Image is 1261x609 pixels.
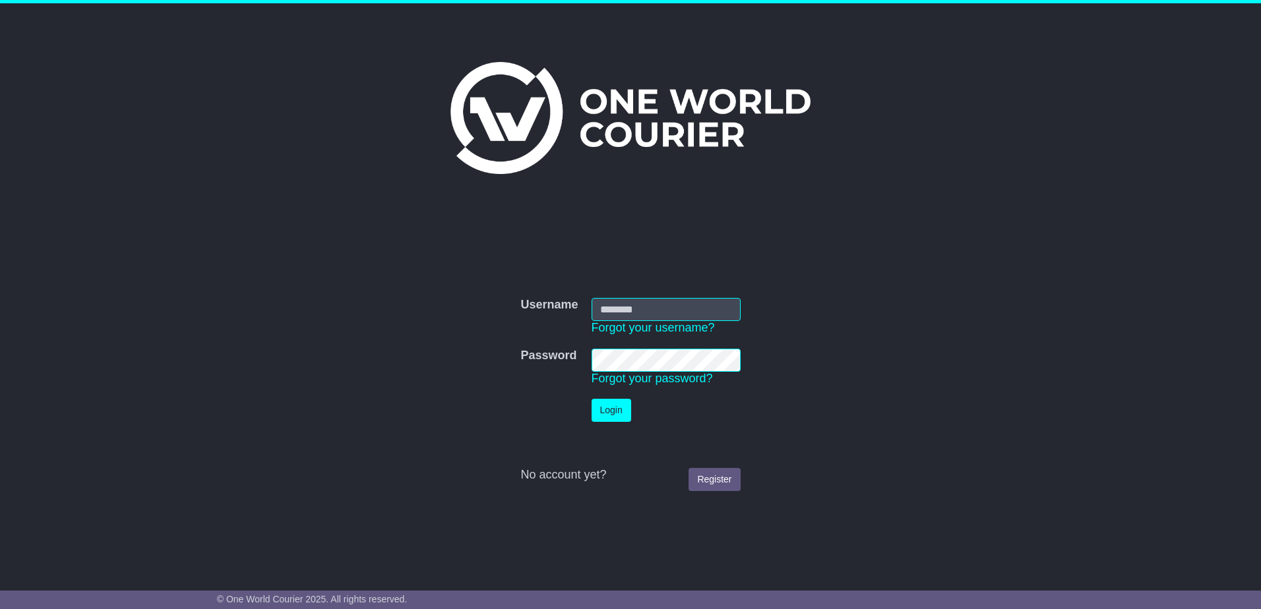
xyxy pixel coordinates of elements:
a: Forgot your password? [592,372,713,385]
a: Forgot your username? [592,321,715,334]
button: Login [592,399,631,422]
div: No account yet? [520,468,740,482]
label: Username [520,298,578,312]
a: Register [689,468,740,491]
span: © One World Courier 2025. All rights reserved. [217,594,408,604]
img: One World [450,62,811,174]
label: Password [520,349,576,363]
